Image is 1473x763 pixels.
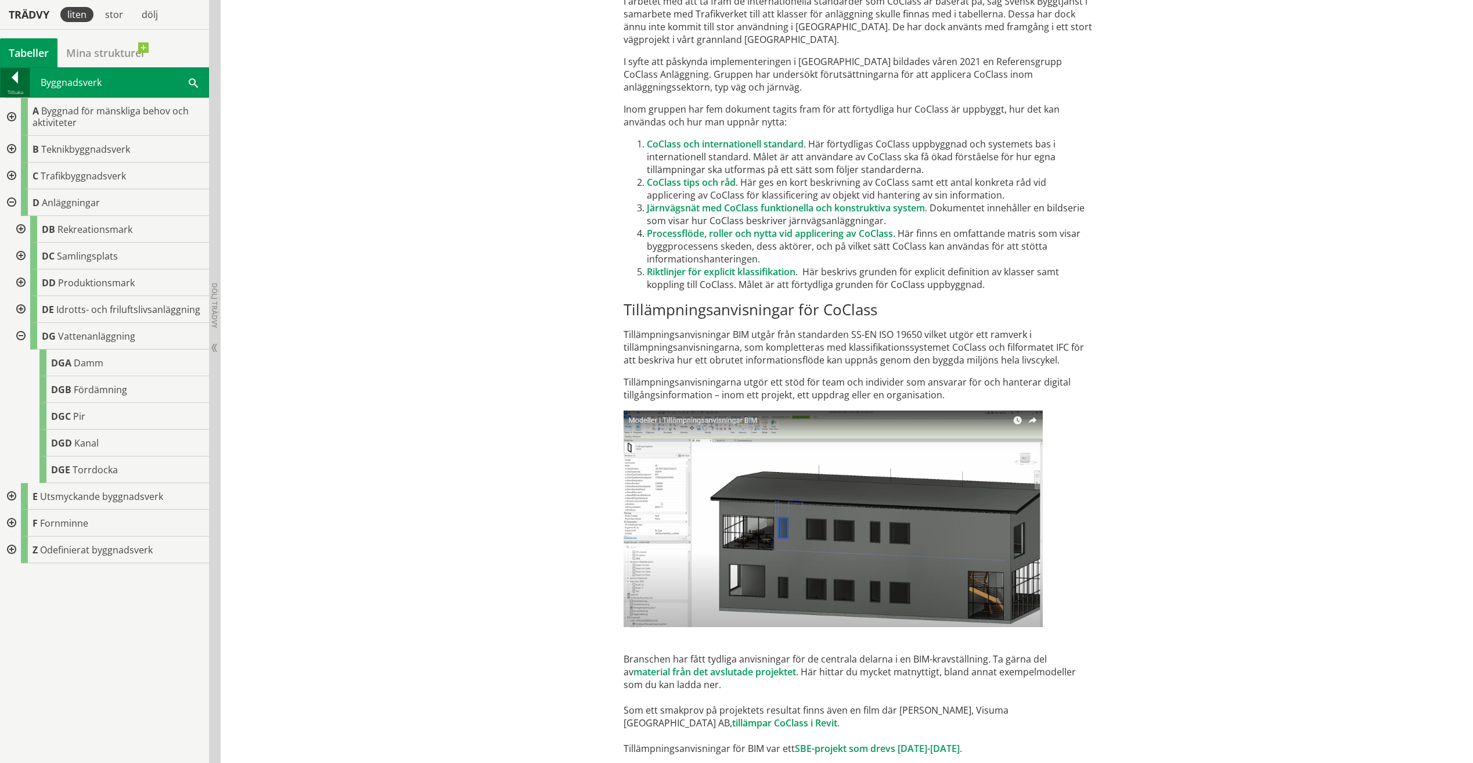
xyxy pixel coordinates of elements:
div: dölj [135,7,165,22]
div: stor [98,7,130,22]
span: DC [42,250,55,262]
span: B [33,143,39,156]
a: CoClass tips och råd [647,176,736,189]
span: C [33,170,38,182]
span: DB [42,223,55,236]
span: Pir [73,410,85,423]
div: Gå till informationssidan för CoClass Studio [9,323,209,483]
p: Inom gruppen har fem dokument tagits fram för att förtydliga hur CoClass är uppbyggt, hur det kan... [624,103,1093,128]
div: liten [60,7,93,22]
span: Anläggningar [42,196,100,209]
span: DGD [51,437,72,449]
span: Utsmyckande byggnadsverk [40,490,163,503]
span: DGE [51,463,70,476]
div: Gå till informationssidan för CoClass Studio [19,430,209,456]
img: TillmpningsanvisningarBIM2022-2024.jpg [624,411,1043,627]
span: Torrdocka [73,463,118,476]
span: Trafikbyggnadsverk [41,170,126,182]
a: Mina strukturer [57,38,154,67]
span: E [33,490,38,503]
span: Vattenanläggning [58,330,135,343]
div: Gå till informationssidan för CoClass Studio [9,216,209,243]
div: Gå till informationssidan för CoClass Studio [19,376,209,403]
span: DE [42,303,54,316]
span: Rekreationsmark [57,223,132,236]
a: Processflöde, roller och nytta vid applicering av CoClass [647,227,893,240]
span: Teknikbyggnadsverk [41,143,130,156]
div: Byggnadsverk [30,68,208,97]
span: D [33,196,39,209]
li: . Här beskrivs grunden för explicit definition av klasser samt koppling till CoClass. Målet är at... [647,265,1093,291]
a: SBE-projekt som drevs [DATE]-[DATE] [795,742,960,755]
span: Produktionsmark [58,276,135,289]
span: Odefinierat byggnadsverk [40,544,153,556]
span: Samlingsplats [57,250,118,262]
span: Sök i tabellen [189,76,198,88]
span: Damm [74,357,103,369]
span: DGC [51,410,71,423]
span: A [33,105,39,117]
div: Gå till informationssidan för CoClass Studio [19,403,209,430]
span: F [33,517,38,530]
span: Idrotts- och friluftslivsanläggning [56,303,200,316]
p: Tillämpningsanvisningarna utgör ett stöd för team och individer som ansvarar för och hanterar dig... [624,376,1093,401]
span: Fördämning [74,383,127,396]
div: Gå till informationssidan för CoClass Studio [9,296,209,323]
div: Gå till informationssidan för CoClass Studio [9,243,209,269]
li: . Här ges en kort beskrivning av CoClass samt ett antal konkreta råd vid applicering av CoClass f... [647,176,1093,201]
li: . Här förtydligas CoClass uppbyggnad och systemets bas i internationell standard. Målet är att an... [647,138,1093,176]
div: Tillbaka [1,88,30,97]
p: I syfte att påskynda implementeringen i [GEOGRAPHIC_DATA] bildades våren 2021 en Referensgrupp Co... [624,55,1093,93]
div: Trädvy [2,8,56,21]
p: Branschen har fått tydliga anvisningar för de centrala delarna i en BIM-kravställning. Ta gärna d... [624,411,1093,755]
div: Gå till informationssidan för CoClass Studio [19,350,209,376]
span: DGA [51,357,71,369]
span: Byggnad för mänskliga behov och aktiviteter [33,105,189,129]
a: Riktlinjer för explicit klassifikation [647,265,795,278]
a: tillämpar CoClass i Revit [732,717,837,729]
div: Gå till informationssidan för CoClass Studio [9,269,209,296]
span: DG [42,330,56,343]
a: Järnvägsnät med CoClass funktionella och konstruktiva system [647,201,925,214]
h2: Tillämpningsanvisningar för CoClass [624,300,1093,319]
li: . Här finns en omfattande matris som visar byggprocessens skeden, dess aktörer, och på vilket sät... [647,227,1093,265]
span: DD [42,276,56,289]
a: material från det avslutade projektet [633,665,796,678]
span: Z [33,544,38,556]
div: Gå till informationssidan för CoClass Studio [19,456,209,483]
p: Tillämpningsanvisningar BIM utgår från standarden SS-EN ISO 19650 vilket utgör ett ramverk i till... [624,328,1093,366]
span: Dölj trädvy [210,283,219,328]
span: Fornminne [40,517,88,530]
span: DGB [51,383,71,396]
li: . Dokumentet innehåller en bildserie som visar hur CoClass beskriver järnvägsanläggningar. [647,201,1093,227]
span: Kanal [74,437,99,449]
a: CoClass och internationell standard [647,138,804,150]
